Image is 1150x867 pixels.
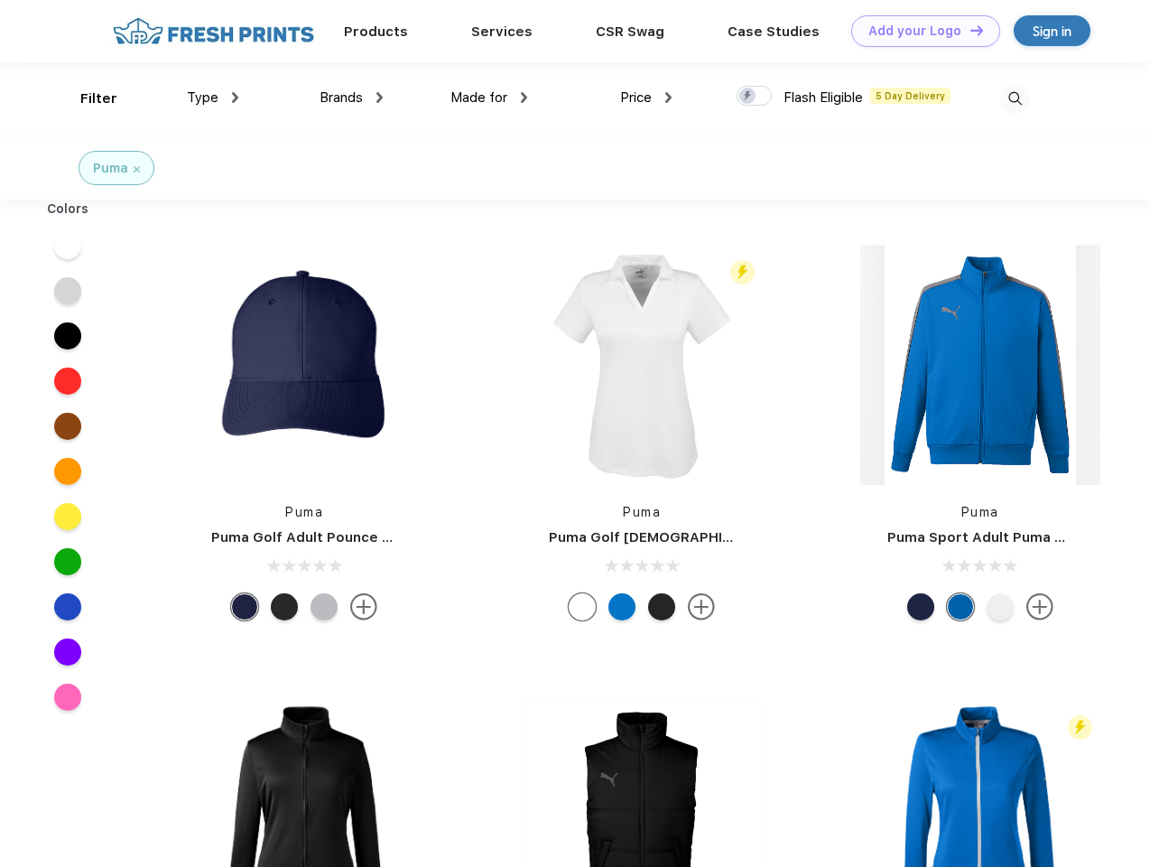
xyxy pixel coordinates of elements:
[285,505,323,519] a: Puma
[870,88,951,104] span: 5 Day Delivery
[987,593,1014,620] div: White and Quiet Shade
[620,89,652,106] span: Price
[868,23,961,39] div: Add your Logo
[311,593,338,620] div: Quarry
[450,89,507,106] span: Made for
[1000,84,1030,114] img: desktop_search.svg
[350,593,377,620] img: more.svg
[730,260,755,284] img: flash_active_toggle.svg
[1068,715,1092,740] img: flash_active_toggle.svg
[860,245,1100,485] img: func=resize&h=266
[1033,21,1071,42] div: Sign in
[569,593,596,620] div: Bright White
[665,92,672,103] img: dropdown.png
[970,25,983,35] img: DT
[623,505,661,519] a: Puma
[1026,593,1053,620] img: more.svg
[907,593,934,620] div: Peacoat
[1014,15,1090,46] a: Sign in
[522,245,762,485] img: func=resize&h=266
[784,89,863,106] span: Flash Eligible
[33,200,103,219] div: Colors
[688,593,715,620] img: more.svg
[232,92,238,103] img: dropdown.png
[596,23,664,40] a: CSR Swag
[184,245,424,485] img: func=resize&h=266
[608,593,635,620] div: Lapis Blue
[80,89,117,109] div: Filter
[549,529,884,545] a: Puma Golf [DEMOGRAPHIC_DATA]' Icon Golf Polo
[93,159,128,178] div: Puma
[648,593,675,620] div: Puma Black
[211,529,487,545] a: Puma Golf Adult Pounce Adjustable Cap
[521,92,527,103] img: dropdown.png
[376,92,383,103] img: dropdown.png
[320,89,363,106] span: Brands
[271,593,298,620] div: Puma Black
[471,23,533,40] a: Services
[231,593,258,620] div: Peacoat
[107,15,320,47] img: fo%20logo%202.webp
[134,166,140,172] img: filter_cancel.svg
[187,89,218,106] span: Type
[961,505,999,519] a: Puma
[947,593,974,620] div: Lapis Blue
[344,23,408,40] a: Products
